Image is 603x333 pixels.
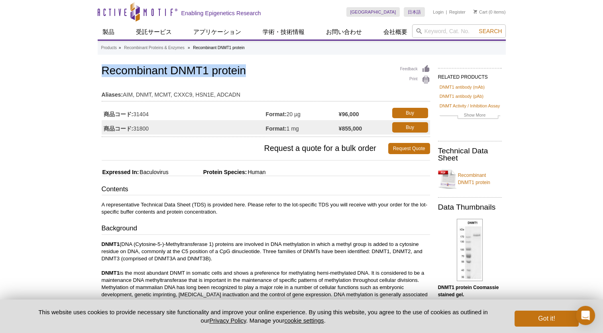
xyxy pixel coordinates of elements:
li: » [119,46,121,50]
a: Feedback [400,65,430,73]
strong: 商品コード: [104,111,134,118]
a: DNMT1 antibody (mAb) [440,83,485,91]
span: Protein Species: [170,169,247,175]
a: DNMT1 antibody (pAb) [440,93,483,100]
li: (0 items) [473,7,506,17]
a: 会社概要 [379,24,412,40]
a: Recombinant DNMT1 protein [438,167,502,191]
li: Recombinant DNMT1 protein [193,46,245,50]
strong: ¥855,000 [339,125,362,132]
strong: DNMT1 [102,241,120,247]
td: 31800 [102,120,266,135]
strong: Format: [266,111,287,118]
td: 20 µg [266,106,339,120]
a: 学術・技術情報 [258,24,309,40]
strong: 商品コード: [104,125,134,132]
strong: ¥96,000 [339,111,359,118]
span: Baculovirus [139,169,168,175]
button: cookie settings [284,317,324,324]
a: Privacy Policy [209,317,246,324]
td: 31404 [102,106,266,120]
a: Buy [392,108,428,118]
p: (Click image to enlarge and see details). [438,284,502,313]
img: Your Cart [473,10,477,14]
span: Human [247,169,265,175]
p: This website uses cookies to provide necessary site functionality and improve your online experie... [25,308,502,325]
a: Products [101,44,117,52]
a: アプリケーション [189,24,246,40]
h3: Background [102,224,430,235]
a: DNMT Activity / Inhibition Assay [440,102,500,109]
li: | [446,7,447,17]
h3: Contents [102,184,430,196]
a: 受託サービス [131,24,177,40]
p: (DNA (Cytosine-5-)-Methyltransferase 1) proteins are involved in DNA methylation in which a methy... [102,241,430,305]
img: DNMT1 protein Coomassie gel [457,219,483,281]
a: Cart [473,9,487,15]
button: Got it! [515,311,578,327]
p: A representative Technical Data Sheet (TDS) is provided here. Please refer to the lot-specific TD... [102,201,430,216]
a: Show More [440,111,500,121]
a: Login [433,9,444,15]
a: Recombinant Proteins & Enzymes [124,44,185,52]
a: Request Quote [388,143,430,154]
a: [GEOGRAPHIC_DATA] [346,7,400,17]
h2: RELATED PRODUCTS [438,68,502,82]
span: Request a quote for a bulk order [102,143,388,154]
div: Open Intercom Messenger [576,306,595,325]
td: 1 mg [266,120,339,135]
h2: Enabling Epigenetics Research [181,10,261,17]
h2: Technical Data Sheet [438,147,502,162]
td: AIM, DNMT, MCMT, CXXC9, HSN1E, ADCADN [102,86,430,99]
strong: DNMT1 [102,270,120,276]
input: Keyword, Cat. No. [412,24,506,38]
a: 日本語 [404,7,425,17]
a: Print [400,75,430,84]
b: DNMT1 protein Coomassie stained gel. [438,285,499,297]
h1: Recombinant DNMT1 protein [102,65,430,78]
a: 製品 [98,24,119,40]
li: » [188,46,190,50]
strong: Format: [266,125,287,132]
strong: Aliases: [102,91,123,98]
h2: Data Thumbnails [438,204,502,211]
a: Register [449,9,466,15]
button: Search [476,28,504,35]
span: Search [479,28,502,34]
a: お問い合わせ [321,24,367,40]
span: Expressed In: [102,169,139,175]
a: Buy [392,122,428,133]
